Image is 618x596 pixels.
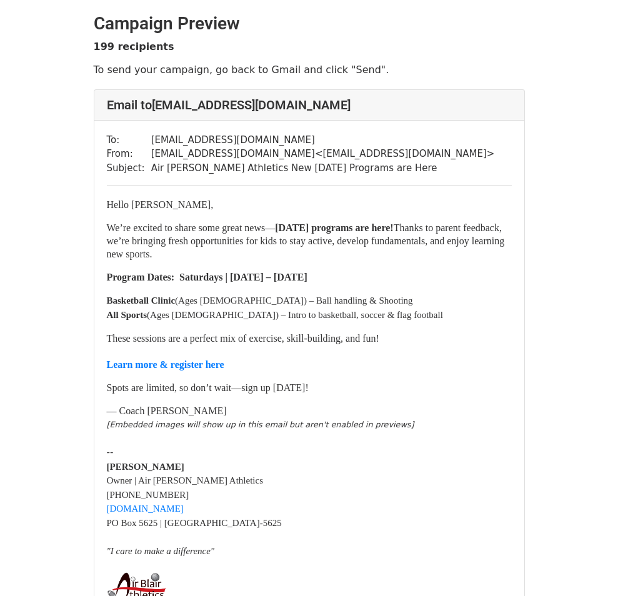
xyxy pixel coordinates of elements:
[107,97,512,112] h4: Email to [EMAIL_ADDRESS][DOMAIN_NAME]
[107,504,184,514] a: [DOMAIN_NAME]
[107,310,147,320] strong: All Sports
[107,296,176,305] strong: Basketball Clinic
[107,222,505,259] font: We’re excited to share some great news— Thanks to parent feedback, we’re bringing fresh opportuni...
[107,359,224,370] a: Learn more & register here
[94,41,174,52] strong: 199 recipients
[275,222,393,233] b: [DATE] programs are here!
[151,161,495,176] td: Air [PERSON_NAME] Athletics New [DATE] Programs are Here
[556,536,618,596] iframe: Chat Widget
[107,447,114,458] span: --
[151,133,495,147] td: [EMAIL_ADDRESS][DOMAIN_NAME]
[107,199,214,210] font: Hello [PERSON_NAME],
[107,333,379,370] font: These sessions are a perfect mix of exercise, skill-building, and fun!
[107,382,309,393] font: Spots are limited, so don’t wait—sign up [DATE]!
[151,147,495,161] td: [EMAIL_ADDRESS][DOMAIN_NAME] < [EMAIL_ADDRESS][DOMAIN_NAME] >
[107,462,264,514] font: Owner | Air [PERSON_NAME] Athletics [PHONE_NUMBER]
[107,417,512,432] div: ​
[107,420,414,429] em: [Embedded images will show up in this email but aren't enabled in previews]
[107,296,413,305] font: (Ages [DEMOGRAPHIC_DATA]) – Ball handling & Shooting
[107,405,227,416] font: — Coach [PERSON_NAME]​
[107,546,215,556] font: "I care to make a difference"
[107,147,151,161] td: From:
[107,133,151,147] td: To:
[107,462,184,472] b: [PERSON_NAME]
[107,272,307,282] strong: Program Dates: Saturdays | [DATE] – [DATE]
[107,310,443,320] font: (Ages [DEMOGRAPHIC_DATA]) – Intro to basketball, soccer & flag football
[94,13,525,34] h2: Campaign Preview
[94,63,525,76] p: To send your campaign, go back to Gmail and click "Send".
[107,161,151,176] td: Subject:
[107,518,282,528] font: PO Box 5625 | [GEOGRAPHIC_DATA]-5625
